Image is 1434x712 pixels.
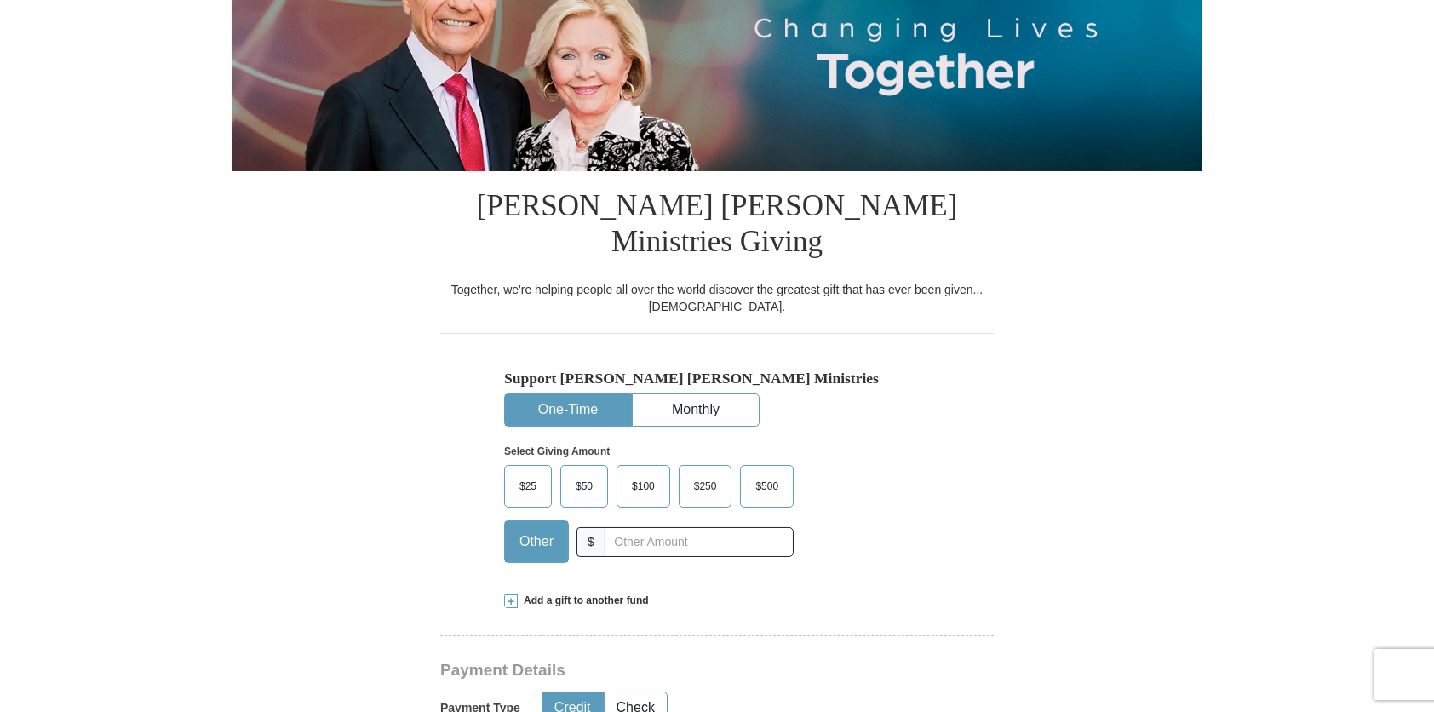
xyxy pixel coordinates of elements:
div: Together, we're helping people all over the world discover the greatest gift that has ever been g... [440,281,994,315]
button: Monthly [633,394,759,426]
h1: [PERSON_NAME] [PERSON_NAME] Ministries Giving [440,171,994,281]
span: $250 [685,474,726,499]
button: One-Time [505,394,631,426]
input: Other Amount [605,527,794,557]
span: $ [576,527,605,557]
span: $50 [567,474,601,499]
h3: Payment Details [440,661,875,680]
span: $100 [623,474,663,499]
strong: Select Giving Amount [504,445,610,457]
span: Other [511,529,562,554]
span: Add a gift to another fund [518,594,649,608]
span: $500 [747,474,787,499]
h5: Support [PERSON_NAME] [PERSON_NAME] Ministries [504,370,930,388]
span: $25 [511,474,545,499]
